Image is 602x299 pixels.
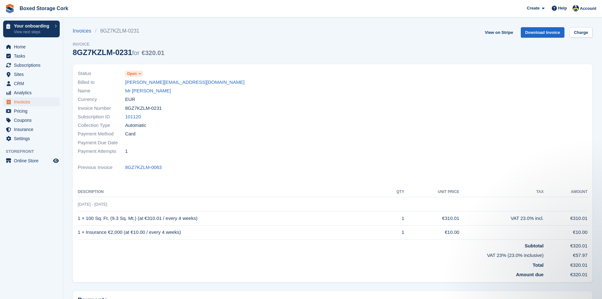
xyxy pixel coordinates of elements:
[3,88,60,97] a: menu
[516,272,544,277] strong: Amount due
[78,105,125,112] span: Invoice Number
[14,107,52,115] span: Pricing
[14,79,52,88] span: CRM
[558,5,567,11] span: Help
[125,87,171,95] a: Mr [PERSON_NAME]
[78,96,125,103] span: Currency
[125,70,143,77] a: Open
[544,269,587,278] td: €320.01
[14,116,52,125] span: Coupons
[5,4,15,13] img: stora-icon-8386f47178a22dfd0bd8f6a31ec36ba5ce8667c1dd55bd0f319d3a0aa187defe.svg
[125,122,146,129] span: Automatic
[404,211,459,226] td: €310.01
[125,130,136,138] span: Card
[3,70,60,79] a: menu
[404,187,459,197] th: Unit Price
[580,5,596,12] span: Account
[14,52,52,60] span: Tasks
[14,125,52,134] span: Insurance
[525,243,544,248] strong: Subtotal
[78,187,384,197] th: Description
[142,49,164,56] span: €320.01
[3,97,60,106] a: menu
[6,148,63,155] span: Storefront
[521,27,565,38] a: Download Invoice
[125,79,245,86] a: [PERSON_NAME][EMAIL_ADDRESS][DOMAIN_NAME]
[73,41,164,47] span: Invoice
[132,49,139,56] span: for
[78,139,125,146] span: Payment Due Date
[125,148,128,155] span: 1
[78,70,125,77] span: Status
[544,225,587,240] td: €10.00
[78,130,125,138] span: Payment Method
[459,215,544,222] div: VAT 23.0% incl.
[544,240,587,249] td: €320.01
[78,202,107,207] span: [DATE] - [DATE]
[569,27,593,38] a: Charge
[573,5,579,11] img: Vincent
[78,225,384,240] td: 1 × Insurance €2,000 (at €10.00 / every 4 weeks)
[14,134,52,143] span: Settings
[544,187,587,197] th: Amount
[384,187,404,197] th: QTY
[3,116,60,125] a: menu
[78,148,125,155] span: Payment Attempts
[125,113,141,121] a: 101120
[127,71,137,77] span: Open
[14,29,52,35] p: View next steps
[544,211,587,226] td: €310.01
[78,249,544,259] td: VAT 23% (23.0% inclusive)
[17,3,71,14] a: Boxed Storage Cork
[3,61,60,70] a: menu
[544,249,587,259] td: €57.97
[3,79,60,88] a: menu
[78,79,125,86] span: Billed to
[73,27,95,35] a: Invoices
[14,88,52,97] span: Analytics
[532,262,544,268] strong: Total
[14,97,52,106] span: Invoices
[3,107,60,115] a: menu
[459,187,544,197] th: Tax
[125,164,162,171] a: 8GZ7KZLM-0063
[78,87,125,95] span: Name
[78,122,125,129] span: Collection Type
[78,113,125,121] span: Subscription ID
[78,211,384,226] td: 1 × 100 Sq. Ft. (9.3 Sq. Mt.) (at €310.01 / every 4 weeks)
[52,157,60,165] a: Preview store
[384,211,404,226] td: 1
[125,105,162,112] span: 8GZ7KZLM-0231
[14,42,52,51] span: Home
[73,48,164,57] div: 8GZ7KZLM-0231
[3,21,60,37] a: Your onboarding View next steps
[3,125,60,134] a: menu
[14,61,52,70] span: Subscriptions
[404,225,459,240] td: €10.00
[14,24,52,28] p: Your onboarding
[125,96,135,103] span: EUR
[3,42,60,51] a: menu
[544,259,587,269] td: €320.01
[482,27,515,38] a: View on Stripe
[14,70,52,79] span: Sites
[384,225,404,240] td: 1
[527,5,539,11] span: Create
[3,134,60,143] a: menu
[3,156,60,165] a: menu
[3,52,60,60] a: menu
[78,164,125,171] span: Previous Invoice
[14,156,52,165] span: Online Store
[73,27,164,35] nav: breadcrumbs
